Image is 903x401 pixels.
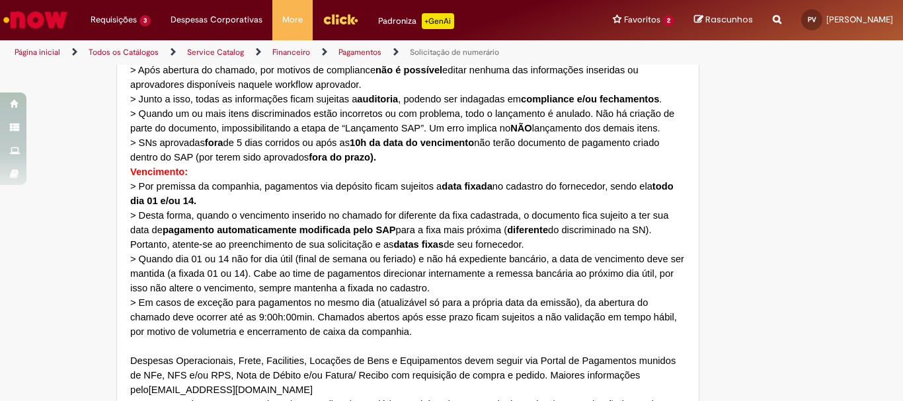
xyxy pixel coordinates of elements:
span: > Junto a isso, todas as informações ficam sujeitas a , podendo ser indagadas em . [130,94,662,104]
strong: não é possível [375,65,442,75]
span: 2 [663,15,674,26]
span: 3 [139,15,151,26]
span: Vencimento: [130,166,188,177]
span: [PERSON_NAME] [826,14,893,25]
span: > Desta forma, quando o vencimento inserido no chamado for diferente da fixa cadastrada, o docume... [130,210,668,250]
ul: Trilhas de página [10,40,592,65]
strong: fora do prazo). [309,152,376,163]
a: Todos os Catálogos [89,47,159,57]
strong: NÃO [510,123,532,133]
span: [EMAIL_ADDRESS][DOMAIN_NAME] [149,384,313,395]
span: PV [808,15,816,24]
img: ServiceNow [1,7,69,33]
span: > Após abertura do chamado, por motivos de compliance editar nenhuma das informações inseridas ou... [130,65,639,90]
span: > Quando dia 01 ou 14 não for dia útil (final de semana ou feriado) e não há expediente bancário,... [130,254,684,293]
strong: compliance e/ou fechamentos [521,94,659,104]
strong: todo dia 01 e/ou 14. [130,181,674,206]
span: > Por premissa da companhia, pagamentos via depósito ficam sujeitos a no cadastro do fornecedor, ... [130,181,674,206]
strong: data fixada [442,181,492,192]
a: Service Catalog [187,47,244,57]
span: > Em casos de exceção para pagamentos no mesmo dia (atualizável só para a própria data da emissão... [130,297,677,337]
a: Financeiro [272,47,310,57]
strong: pagamento automaticamente modificada pelo SAP [163,225,396,235]
span: More [282,13,303,26]
span: Rascunhos [705,13,753,26]
span: Despesas Corporativas [171,13,262,26]
p: +GenAi [422,13,454,29]
div: Padroniza [378,13,454,29]
span: Despesas Operacionais, Frete, Facilities, Locações de Bens e Equipamentos devem seguir via Portal... [130,355,676,395]
span: Favoritos [624,13,660,26]
span: > Quando um ou mais itens discriminados estão incorretos ou com problema, todo o lançamento é anu... [130,108,674,133]
span: Requisições [91,13,137,26]
a: Pagamentos [338,47,381,57]
strong: fora [205,137,223,148]
img: click_logo_yellow_360x200.png [323,9,358,29]
strong: auditoria [357,94,398,104]
strong: 10h da data do vencimento [350,137,474,148]
strong: datas fixas [393,239,444,250]
a: Página inicial [15,47,60,57]
a: Solicitação de numerário [410,47,499,57]
span: > SNs aprovadas de 5 dias corridos ou após as não terão documento de pagamento criado dentro do S... [130,137,659,163]
strong: diferente [507,225,548,235]
a: [EMAIL_ADDRESS][DOMAIN_NAME] [149,386,313,395]
a: Rascunhos [694,14,753,26]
